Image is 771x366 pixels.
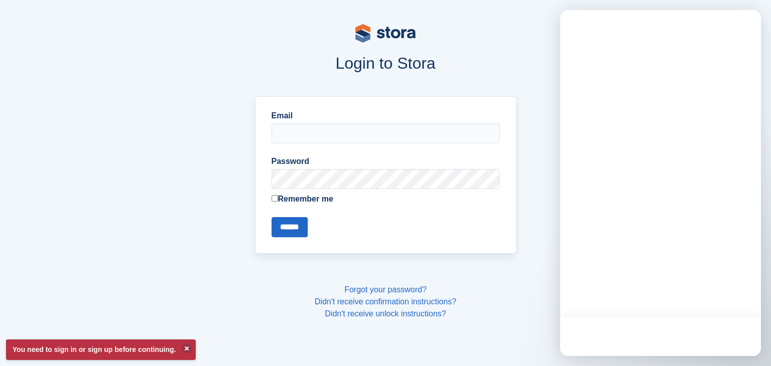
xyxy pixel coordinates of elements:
p: You need to sign in or sign up before continuing. [6,339,196,360]
a: Didn't receive confirmation instructions? [315,297,456,306]
a: Didn't receive unlock instructions? [325,309,446,318]
label: Remember me [272,193,500,205]
h1: Login to Stora [63,54,708,72]
label: Email [272,110,500,122]
a: Forgot your password? [344,285,427,294]
img: stora-logo-53a41332b3708ae10de48c4981b4e9114cc0af31d8433b30ea865607fb682f29.svg [355,24,416,43]
input: Remember me [272,195,278,202]
label: Password [272,155,500,167]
